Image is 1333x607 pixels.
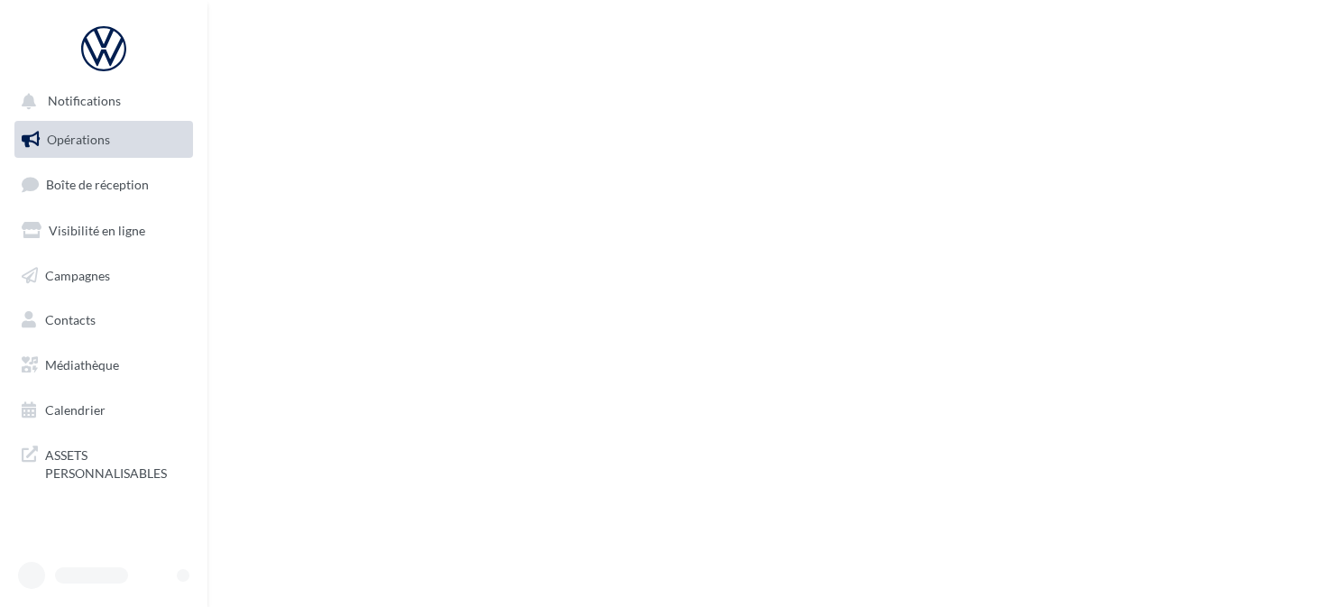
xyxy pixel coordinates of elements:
a: ASSETS PERSONNALISABLES [11,436,197,489]
a: Campagnes [11,257,197,295]
a: Visibilité en ligne [11,212,197,250]
a: Calendrier [11,391,197,429]
a: Boîte de réception [11,165,197,204]
span: Opérations [47,132,110,147]
span: Contacts [45,312,96,327]
span: Boîte de réception [46,177,149,192]
a: Opérations [11,121,197,159]
span: ASSETS PERSONNALISABLES [45,443,186,482]
span: Campagnes [45,267,110,282]
span: Médiathèque [45,357,119,372]
span: Calendrier [45,402,106,418]
span: Visibilité en ligne [49,223,145,238]
a: Contacts [11,301,197,339]
span: Notifications [48,94,121,109]
a: Médiathèque [11,346,197,384]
